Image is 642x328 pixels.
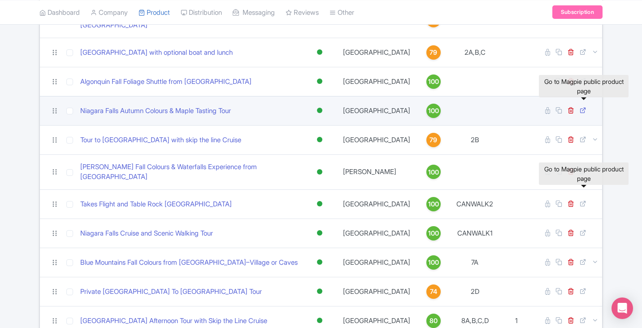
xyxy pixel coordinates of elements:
a: 100 [419,104,448,118]
a: [PERSON_NAME] Fall Colours & Waterfalls Experience from [GEOGRAPHIC_DATA] [80,162,298,182]
div: Active [315,104,324,117]
td: 2A,B,C [451,38,499,67]
a: 79 [419,133,448,147]
a: 80 [419,314,448,328]
div: Active [315,133,324,146]
span: 100 [428,167,439,177]
a: [GEOGRAPHIC_DATA] with optional boat and lunch [80,48,233,58]
td: [GEOGRAPHIC_DATA] [338,277,416,306]
td: [GEOGRAPHIC_DATA] [338,125,416,154]
span: 80 [429,316,438,326]
span: 100 [428,77,439,87]
div: Go to Magpie public product page [539,162,629,185]
a: 79 [419,45,448,60]
span: 79 [429,48,437,57]
span: 74 [430,287,437,297]
td: [GEOGRAPHIC_DATA] [338,189,416,219]
a: 100 [419,74,448,89]
a: Subscription [552,5,603,19]
a: Private [GEOGRAPHIC_DATA] To [GEOGRAPHIC_DATA] Tour [80,287,262,297]
div: Active [315,256,324,269]
a: 100 [419,255,448,270]
td: 2D [451,277,499,306]
a: [GEOGRAPHIC_DATA] Afternoon Tour with Skip the Line Cruise [80,316,267,326]
a: Algonquin Fall Foliage Shuttle from [GEOGRAPHIC_DATA] [80,77,252,87]
a: 100 [419,165,448,179]
span: 100 [428,228,439,238]
a: Niagara Falls Autumn Colours & Maple Tasting Tour [80,106,231,116]
a: 100 [419,197,448,211]
td: 2B [451,125,499,154]
td: [GEOGRAPHIC_DATA] [338,67,416,96]
span: 100 [428,199,439,209]
div: Active [315,314,324,327]
span: 1 [515,316,518,325]
div: Active [315,46,324,59]
div: Active [315,166,324,179]
div: Active [315,197,324,210]
td: 7A [451,248,499,277]
div: Go to Magpie public product page [539,75,629,97]
td: [GEOGRAPHIC_DATA] [338,219,416,248]
td: [GEOGRAPHIC_DATA] [338,96,416,125]
td: [GEOGRAPHIC_DATA] [338,38,416,67]
td: CANWALK2 [451,189,499,219]
div: Active [315,75,324,88]
span: 100 [428,106,439,116]
td: [GEOGRAPHIC_DATA] [338,248,416,277]
span: 100 [428,258,439,267]
div: Open Intercom Messenger [612,297,633,319]
a: Takes Flight and Table Rock [GEOGRAPHIC_DATA] [80,199,232,210]
td: CANWALK1 [451,219,499,248]
a: 100 [419,226,448,241]
a: Blue Mountains Fall Colours from [GEOGRAPHIC_DATA]–Village or Caves [80,258,298,268]
span: 79 [429,135,437,145]
a: Tour to [GEOGRAPHIC_DATA] with skip the line Cruise [80,135,241,145]
a: Niagara Falls Cruise and Scenic Walking Tour [80,228,213,239]
div: Active [315,227,324,240]
td: [PERSON_NAME] [338,154,416,189]
div: Active [315,285,324,298]
a: 74 [419,284,448,299]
